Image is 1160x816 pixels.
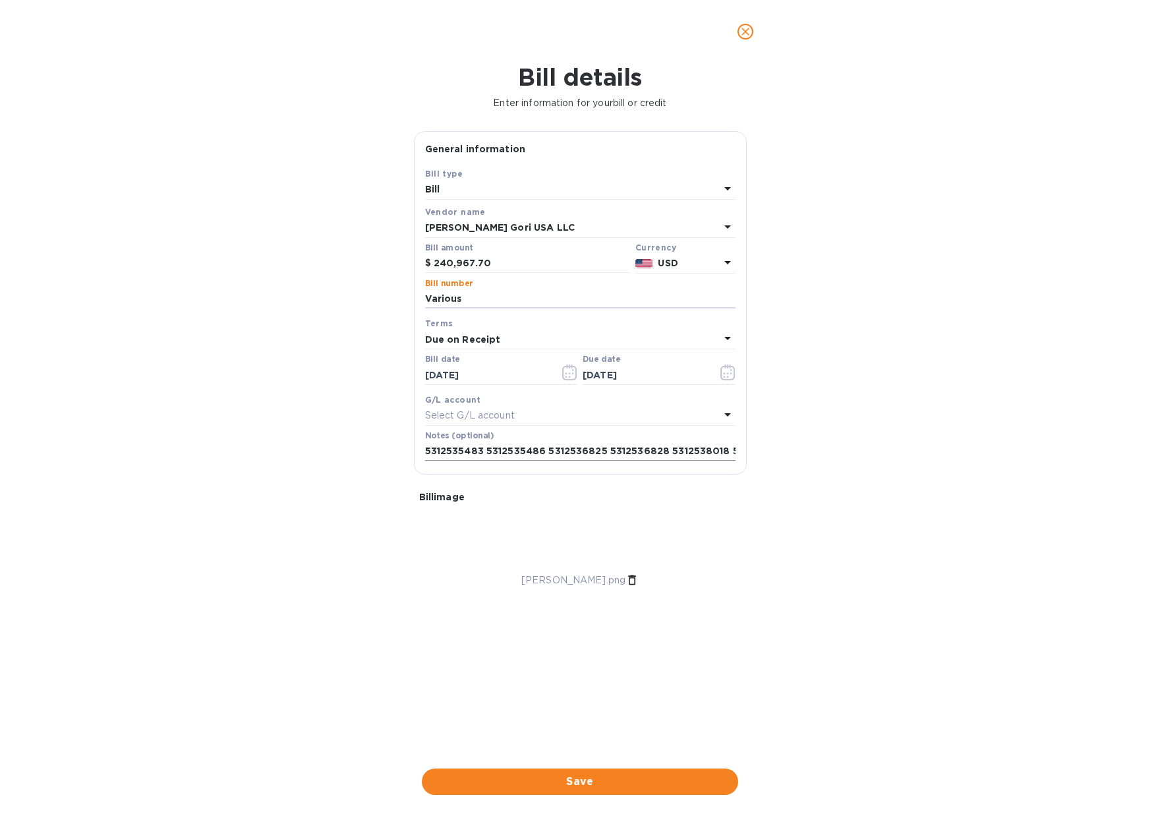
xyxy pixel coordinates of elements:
p: [PERSON_NAME].png [521,573,625,587]
label: Notes (optional) [425,432,494,440]
label: Bill number [425,279,473,287]
b: G/L account [425,395,481,405]
button: close [730,16,761,47]
div: $ [425,254,434,274]
img: USD [635,259,653,268]
input: Enter notes [425,442,736,461]
b: General information [425,144,526,154]
b: Bill type [425,169,463,179]
b: [PERSON_NAME] Gori USA LLC [425,222,575,233]
label: Bill amount [425,244,473,252]
b: Bill [425,184,440,194]
p: Enter information for your bill or credit [11,96,1149,110]
p: Bill image [419,490,741,504]
button: Save [422,769,738,795]
input: Enter bill number [425,289,736,309]
b: Due on Receipt [425,334,501,345]
b: USD [658,258,678,268]
p: Select G/L account [425,409,515,423]
input: $ Enter bill amount [434,254,630,274]
label: Due date [583,356,620,364]
b: Terms [425,318,453,328]
input: Due date [583,365,707,385]
b: Currency [635,243,676,252]
label: Bill date [425,356,460,364]
span: Save [432,774,728,790]
b: Vendor name [425,207,486,217]
input: Select date [425,365,550,385]
h1: Bill details [11,63,1149,91]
